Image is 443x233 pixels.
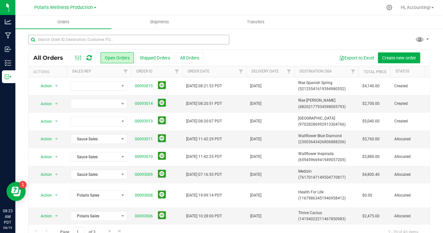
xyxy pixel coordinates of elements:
[401,5,431,10] span: Hi, Accounting!
[5,74,11,80] inline-svg: Outbound
[250,192,261,198] span: [DATE]
[250,118,261,124] span: [DATE]
[35,152,52,161] span: Action
[35,5,93,10] span: Polaris Wellness Production
[186,83,222,89] span: [DATE] 08:21:53 PDT
[250,83,261,89] span: [DATE]
[71,152,119,161] span: Sauce Sales
[298,80,355,92] span: Rise Spanish Spring (52125541619394980552)
[53,99,61,108] span: select
[299,69,332,74] a: Destination DBA
[362,118,380,124] span: $5,040.00
[135,213,153,219] a: 00093006
[335,52,378,63] button: Export to Excel
[176,52,203,63] button: All Orders
[35,191,52,200] span: Action
[71,170,119,179] span: Sauce Sales
[35,135,52,144] span: Action
[378,52,420,63] button: Create new order
[3,208,12,225] p: 08:23 AM PDT
[298,133,355,145] span: Wallflower Blue Diamond (23003643426806888206)
[362,83,380,89] span: $4,140.00
[298,189,355,201] span: Health For Life (11679863451946958412)
[5,46,11,52] inline-svg: Inbound
[186,154,222,160] span: [DATE] 11:42:25 PDT
[385,4,393,11] div: Manage settings
[298,210,355,222] span: Thrive Cactus (14194022211467850983)
[71,135,119,144] span: Sauce Sales
[394,136,435,142] span: Allocated
[186,136,222,142] span: [DATE] 11:42:29 PDT
[396,69,409,74] a: Status
[364,70,387,74] a: Total Price
[394,213,435,219] span: Allocated
[5,60,11,66] inline-svg: Inventory
[71,212,119,221] span: Polaris Sales
[53,170,61,179] span: select
[53,117,61,126] span: select
[101,52,134,63] button: Open Orders
[53,135,61,144] span: select
[71,191,119,200] span: Polaris Sales
[142,19,178,25] span: Shipments
[186,118,222,124] span: [DATE] 08:20:07 PDT
[236,66,246,77] a: Filter
[35,82,52,90] span: Action
[186,192,222,198] span: [DATE] 19:09:14 PDT
[186,172,222,178] span: [DATE] 07:16:55 PDT
[298,151,355,163] span: Wallflower Inspirada (65945966941949057205)
[53,212,61,221] span: select
[284,66,294,77] a: Filter
[33,70,64,74] div: Actions
[172,66,182,77] a: Filter
[120,66,131,77] a: Filter
[135,154,153,160] a: 00093010
[238,19,273,25] span: Transfers
[362,213,380,219] span: $2,475.00
[5,19,11,25] inline-svg: Analytics
[53,152,61,161] span: select
[362,101,380,107] span: $2,700.00
[53,191,61,200] span: select
[250,101,261,107] span: [DATE]
[3,225,12,230] p: 08/19
[208,15,304,29] a: Transfers
[72,69,91,74] a: Sales Rep
[250,154,261,160] span: [DATE]
[135,83,153,89] a: 00093015
[135,192,153,198] a: 00093008
[35,212,52,221] span: Action
[111,15,208,29] a: Shipments
[186,101,222,107] span: [DATE] 08:20:51 PDT
[135,136,153,142] a: 00093011
[135,52,174,63] button: Shipped Orders
[348,66,358,77] a: Filter
[135,118,153,124] a: 00093013
[35,99,52,108] span: Action
[394,118,435,124] span: Created
[362,154,380,160] span: $2,880.00
[186,213,222,219] span: [DATE] 10:28:00 PDT
[33,54,70,61] span: All Orders
[382,55,416,60] span: Create new order
[394,192,435,198] span: Allocated
[250,172,261,178] span: [DATE]
[251,69,279,74] a: Delivery Date
[5,32,11,39] inline-svg: Manufacturing
[298,168,355,181] span: Medizin (76170147149504770817)
[49,19,78,25] span: Orders
[35,117,52,126] span: Action
[394,83,435,89] span: Created
[362,172,380,178] span: $4,800.40
[250,136,261,142] span: [DATE]
[135,172,153,178] a: 00093009
[15,15,111,29] a: Orders
[394,101,435,107] span: Created
[250,213,261,219] span: [DATE]
[19,181,27,189] iframe: Resource center unread badge
[362,192,372,198] span: $0.00
[298,97,355,110] span: Rise [PERSON_NAME] (48202177934598005793)
[136,69,152,74] a: Order ID
[35,170,52,179] span: Action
